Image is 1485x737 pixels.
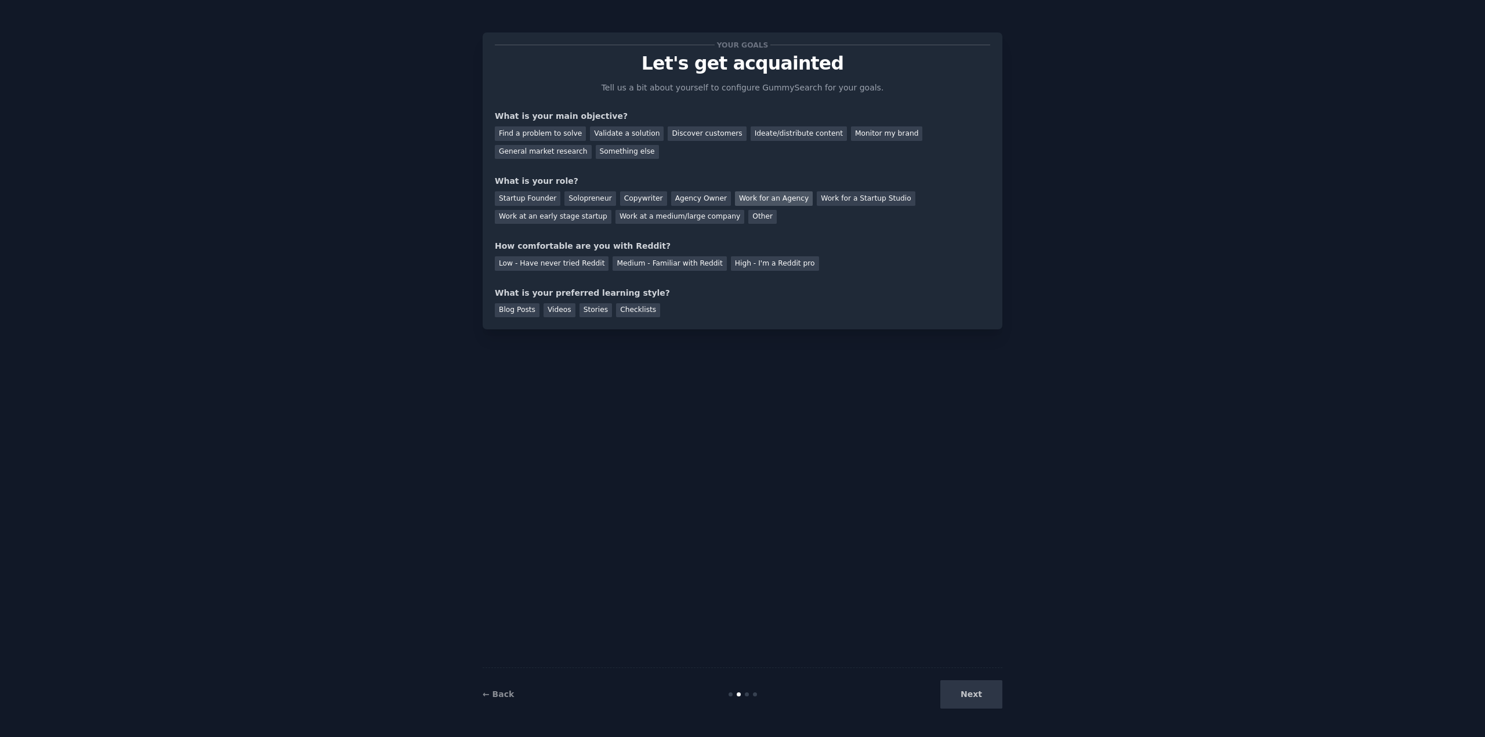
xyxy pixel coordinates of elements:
div: Low - Have never tried Reddit [495,256,609,271]
div: What is your preferred learning style? [495,287,990,299]
div: What is your role? [495,175,990,187]
div: Other [748,210,777,224]
span: Your goals [715,39,770,51]
div: Medium - Familiar with Reddit [613,256,726,271]
div: Monitor my brand [851,126,922,141]
div: What is your main objective? [495,110,990,122]
div: Copywriter [620,191,667,206]
div: Something else [596,145,659,159]
div: Work for a Startup Studio [817,191,915,206]
div: High - I'm a Reddit pro [731,256,819,271]
p: Let's get acquainted [495,53,990,74]
div: Find a problem to solve [495,126,586,141]
div: Checklists [616,303,660,318]
div: How comfortable are you with Reddit? [495,240,990,252]
div: General market research [495,145,592,159]
div: Work at an early stage startup [495,210,611,224]
a: ← Back [483,689,514,699]
div: Solopreneur [564,191,615,206]
div: Startup Founder [495,191,560,206]
div: Work for an Agency [735,191,813,206]
div: Stories [579,303,612,318]
div: Validate a solution [590,126,664,141]
div: Blog Posts [495,303,539,318]
div: Discover customers [668,126,746,141]
div: Work at a medium/large company [615,210,744,224]
p: Tell us a bit about yourself to configure GummySearch for your goals. [596,82,889,94]
div: Videos [544,303,575,318]
div: Agency Owner [671,191,731,206]
div: Ideate/distribute content [751,126,847,141]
